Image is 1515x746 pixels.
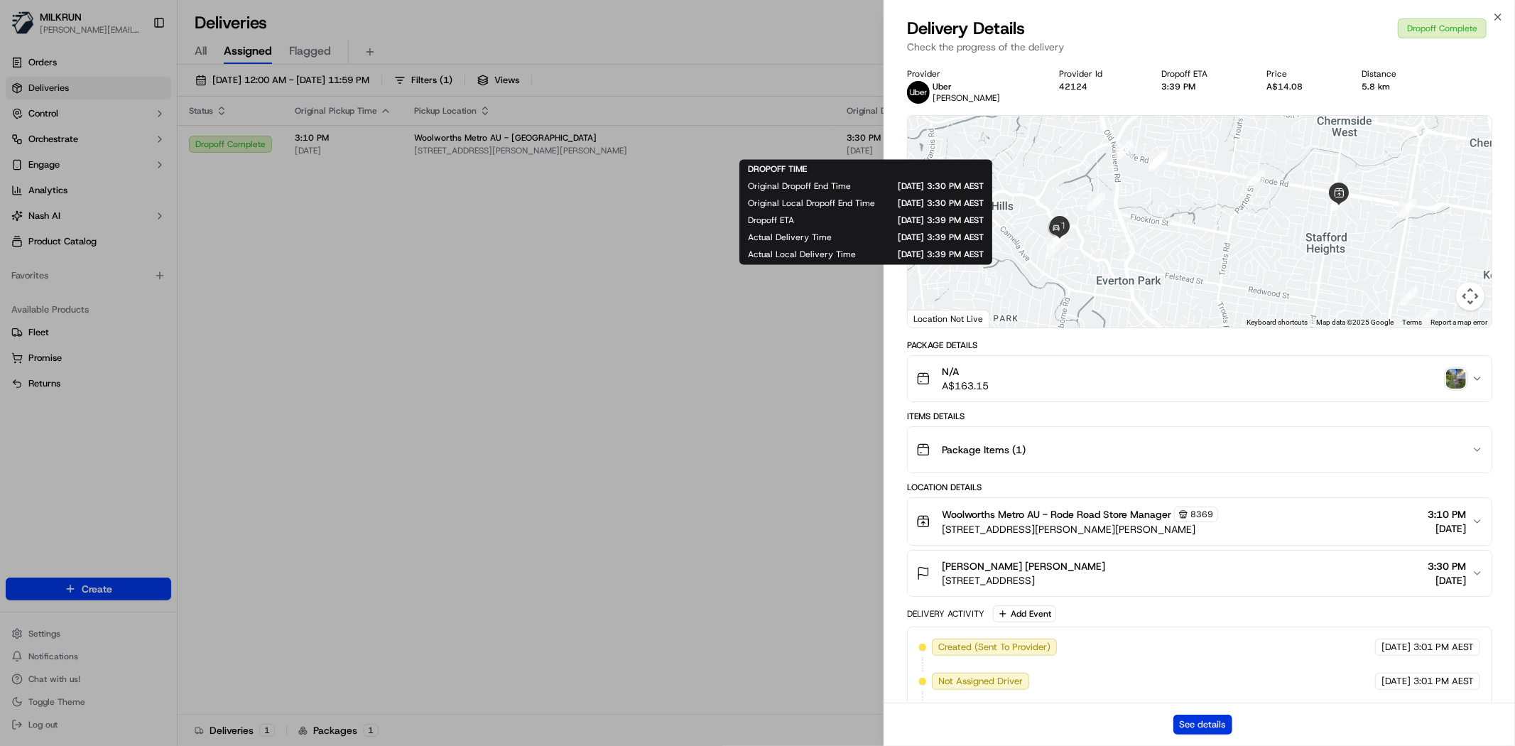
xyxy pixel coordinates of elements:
span: Actual Delivery Time [748,232,832,243]
span: Woolworths Metro AU - Rode Road Store Manager [942,507,1171,521]
span: Dropoff ETA [748,215,794,226]
div: Distance [1362,68,1433,80]
div: Dropoff ETA [1162,68,1244,80]
span: [PERSON_NAME] [PERSON_NAME] [942,559,1105,573]
span: [DATE] [1428,573,1466,588]
span: DROPOFF TIME [748,163,807,175]
div: Delivery Activity [907,608,984,620]
button: Map camera controls [1456,282,1484,310]
button: Package Items (1) [908,427,1492,472]
span: N/A [942,364,989,379]
div: 9 [1247,170,1265,188]
span: Original Dropoff End Time [748,180,851,192]
img: photo_proof_of_delivery image [1446,369,1466,389]
p: Uber [933,81,1000,92]
div: 2 [1418,308,1437,327]
div: 14 [1046,239,1064,257]
div: 5.8 km [1362,81,1433,92]
span: [STREET_ADDRESS] [942,573,1105,588]
span: [DATE] [1381,675,1411,688]
span: Not Assigned Driver [938,675,1023,688]
button: See details [1173,715,1232,735]
span: 8369 [1190,509,1213,520]
span: 3:01 PM AEST [1413,675,1474,688]
div: Location Not Live [908,310,989,328]
p: Check the progress of the delivery [907,40,1492,54]
span: Map data ©2025 Google [1316,318,1394,326]
span: 3:01 PM AEST [1413,641,1474,654]
div: 1 [1409,310,1428,328]
button: Keyboard shortcuts [1247,318,1308,328]
button: 42124 [1059,81,1087,92]
img: Google [911,309,958,328]
span: [PERSON_NAME] [933,92,1000,104]
span: Delivery Details [907,17,1025,40]
button: [PERSON_NAME] [PERSON_NAME][STREET_ADDRESS]3:30 PM[DATE] [908,551,1492,596]
div: 11 [1149,151,1168,169]
div: Provider Id [1059,68,1139,80]
a: Terms (opens in new tab) [1402,318,1422,326]
div: 13 [1087,193,1105,211]
span: A$163.15 [942,379,989,393]
div: 3 [1400,287,1418,306]
img: uber-new-logo.jpeg [907,81,930,104]
a: Open this area in Google Maps (opens a new window) [911,309,958,328]
span: [DATE] [1381,641,1411,654]
span: [DATE] [1428,521,1466,536]
div: A$14.08 [1267,81,1340,92]
span: Original Local Dropoff End Time [748,198,875,209]
span: [STREET_ADDRESS][PERSON_NAME][PERSON_NAME] [942,522,1218,536]
button: Woolworths Metro AU - Rode Road Store Manager8369[STREET_ADDRESS][PERSON_NAME][PERSON_NAME]3:10 P... [908,498,1492,545]
div: Location Details [907,482,1492,493]
div: Package Details [907,340,1492,351]
span: [DATE] 3:39 PM AEST [879,249,984,260]
span: Created (Sent To Provider) [938,641,1050,654]
button: N/AA$163.15photo_proof_of_delivery image [908,356,1492,401]
div: Items Details [907,411,1492,422]
button: Add Event [993,605,1056,622]
span: [DATE] 3:30 PM AEST [898,198,984,209]
span: [DATE] 3:39 PM AEST [854,232,984,243]
span: Actual Local Delivery Time [748,249,856,260]
span: [DATE] 3:30 PM AEST [874,180,984,192]
div: Provider [907,68,1036,80]
div: 4 [1399,199,1417,217]
span: 3:10 PM [1428,507,1466,521]
span: 3:30 PM [1428,559,1466,573]
div: 12 [1115,141,1134,159]
div: 3:39 PM [1162,81,1244,92]
a: Report a map error [1430,318,1487,326]
div: 15 [1047,231,1065,249]
span: Package Items ( 1 ) [942,443,1026,457]
span: [DATE] 3:39 PM AEST [817,215,984,226]
div: Price [1267,68,1340,80]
